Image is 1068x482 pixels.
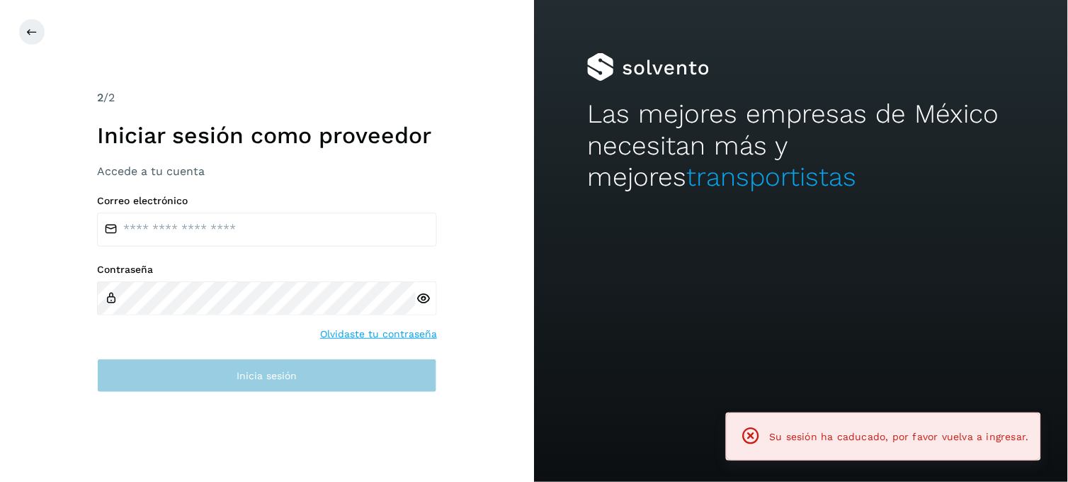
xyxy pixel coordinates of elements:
button: Inicia sesión [97,359,437,393]
label: Contraseña [97,264,437,276]
span: Su sesión ha caducado, por favor vuelva a ingresar. [770,431,1029,442]
div: /2 [97,89,437,106]
span: transportistas [686,162,856,192]
span: 2 [97,91,103,104]
h2: Las mejores empresas de México necesitan más y mejores [587,99,1014,193]
label: Correo electrónico [97,195,437,207]
h3: Accede a tu cuenta [97,164,437,178]
h1: Iniciar sesión como proveedor [97,122,437,149]
span: Inicia sesión [237,371,297,381]
a: Olvidaste tu contraseña [320,327,437,342]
